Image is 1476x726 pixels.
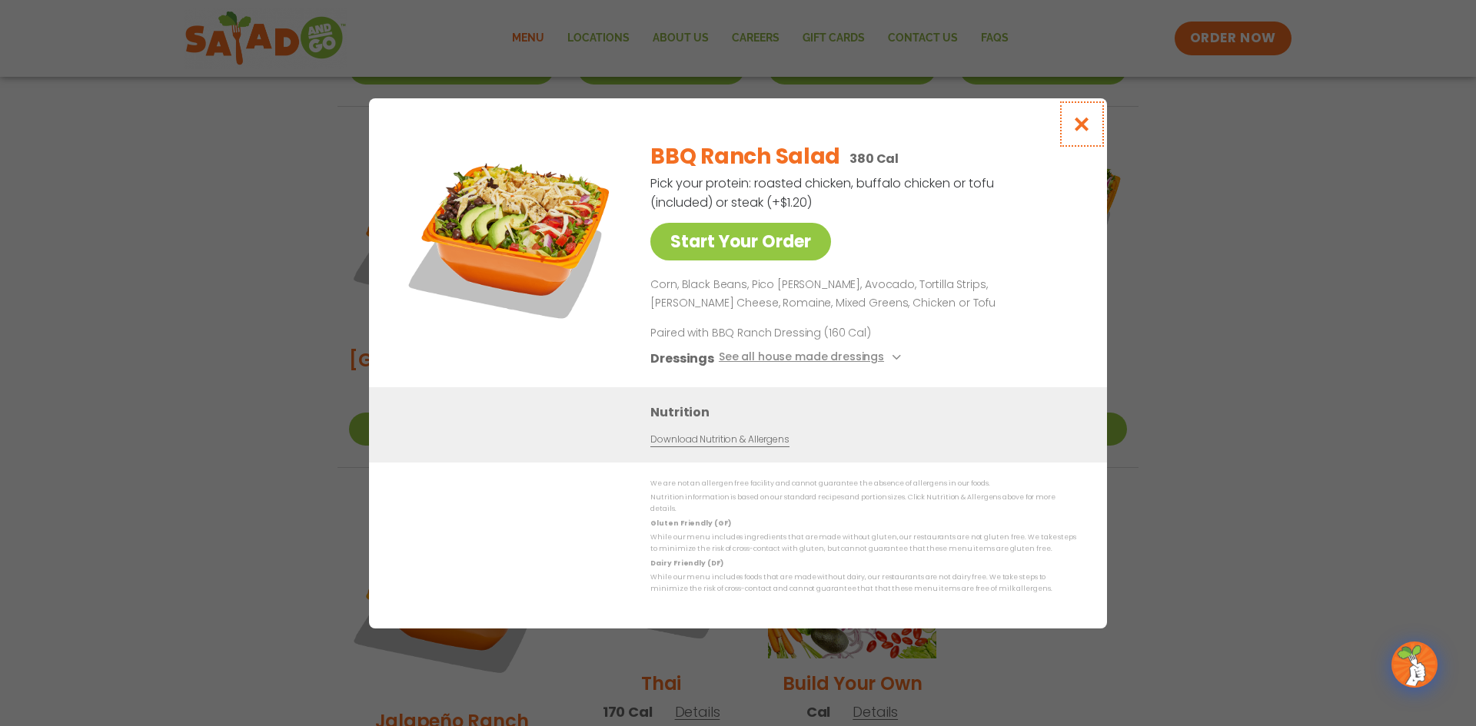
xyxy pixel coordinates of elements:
p: Pick your protein: roasted chicken, buffalo chicken or tofu (included) or steak (+$1.20) [650,174,996,212]
p: While our menu includes foods that are made without dairy, our restaurants are not dairy free. We... [650,572,1076,595]
h3: Dressings [650,348,714,367]
img: wpChatIcon [1393,643,1436,686]
h3: Nutrition [650,402,1084,421]
strong: Gluten Friendly (GF) [650,518,730,527]
p: We are not an allergen free facility and cannot guarantee the absence of allergens in our foods. [650,478,1076,489]
p: While our menu includes ingredients that are made without gluten, our restaurants are not gluten ... [650,532,1076,555]
button: Close modal [1057,98,1107,150]
p: Paired with BBQ Ranch Dressing (160 Cal) [650,324,935,340]
p: Nutrition information is based on our standard recipes and portion sizes. Click Nutrition & Aller... [650,492,1076,515]
p: 380 Cal [849,149,899,168]
a: Download Nutrition & Allergens [650,432,789,446]
strong: Dairy Friendly (DF) [650,558,723,567]
p: Corn, Black Beans, Pico [PERSON_NAME], Avocado, Tortilla Strips, [PERSON_NAME] Cheese, Romaine, M... [650,276,1070,313]
img: Featured product photo for BBQ Ranch Salad [404,129,619,344]
button: See all house made dressings [719,348,906,367]
a: Start Your Order [650,223,831,260]
h2: BBQ Ranch Salad [650,141,840,173]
